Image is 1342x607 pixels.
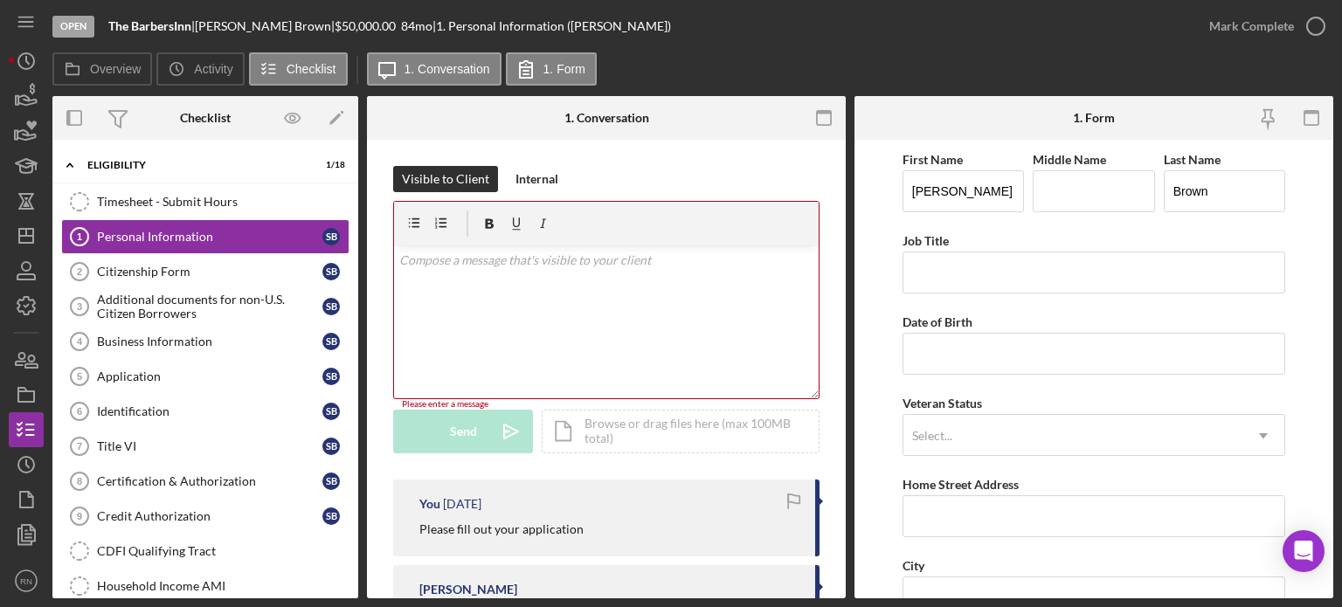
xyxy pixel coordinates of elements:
[97,335,322,348] div: Business Information
[405,62,490,76] label: 1. Conversation
[322,333,340,350] div: S B
[61,219,349,254] a: 1Personal InformationSB
[322,368,340,385] div: S B
[77,406,82,417] tspan: 6
[249,52,348,86] button: Checklist
[515,166,558,192] div: Internal
[97,439,322,453] div: Title VI
[367,52,502,86] button: 1. Conversation
[87,160,301,170] div: Eligibility
[61,429,349,464] a: 7Title VISB
[287,62,336,76] label: Checklist
[1209,9,1294,44] div: Mark Complete
[77,266,82,277] tspan: 2
[322,403,340,420] div: S B
[156,52,244,86] button: Activity
[20,576,32,586] text: RN
[108,19,195,33] div: |
[97,369,322,383] div: Application
[507,166,567,192] button: Internal
[1192,9,1333,44] button: Mark Complete
[61,359,349,394] a: 5ApplicationSB
[322,438,340,455] div: S B
[1283,530,1325,572] div: Open Intercom Messenger
[61,394,349,429] a: 6IdentificationSB
[97,474,322,488] div: Certification & Authorization
[77,476,82,486] tspan: 8
[77,231,82,242] tspan: 1
[61,534,349,569] a: CDFI Qualifying Tract
[61,289,349,324] a: 3Additional documents for non-U.S. Citizen BorrowersSB
[450,410,477,453] div: Send
[77,336,83,347] tspan: 4
[1073,111,1115,125] div: 1. Form
[61,464,349,499] a: 8Certification & AuthorizationSB
[903,477,1019,492] label: Home Street Address
[90,62,141,76] label: Overview
[432,19,671,33] div: | 1. Personal Information ([PERSON_NAME])
[322,472,340,490] div: S B
[97,509,322,523] div: Credit Authorization
[393,410,533,453] button: Send
[180,111,231,125] div: Checklist
[903,314,972,329] label: Date of Birth
[77,441,82,452] tspan: 7
[322,298,340,315] div: S B
[419,520,584,539] p: Please fill out your application
[77,371,82,382] tspan: 5
[97,230,322,244] div: Personal Information
[322,263,340,280] div: S B
[903,558,924,573] label: City
[194,62,232,76] label: Activity
[419,583,517,597] div: [PERSON_NAME]
[393,166,498,192] button: Visible to Client
[61,569,349,604] a: Household Income AMI
[335,19,401,33] div: $50,000.00
[401,19,432,33] div: 84 mo
[52,52,152,86] button: Overview
[97,293,322,321] div: Additional documents for non-U.S. Citizen Borrowers
[322,507,340,525] div: S B
[77,511,82,521] tspan: 9
[61,324,349,359] a: 4Business InformationSB
[9,563,44,598] button: RN
[195,19,335,33] div: [PERSON_NAME] Brown |
[97,265,322,279] div: Citizenship Form
[97,544,349,558] div: CDFI Qualifying Tract
[97,579,349,593] div: Household Income AMI
[314,160,345,170] div: 1 / 18
[61,254,349,289] a: 2Citizenship FormSB
[506,52,597,86] button: 1. Form
[97,404,322,418] div: Identification
[61,499,349,534] a: 9Credit AuthorizationSB
[419,497,440,511] div: You
[77,301,82,312] tspan: 3
[912,429,952,443] div: Select...
[97,195,349,209] div: Timesheet - Submit Hours
[903,152,963,167] label: First Name
[52,16,94,38] div: Open
[402,166,489,192] div: Visible to Client
[903,233,949,248] label: Job Title
[1164,152,1221,167] label: Last Name
[393,399,820,410] div: Please enter a message
[543,62,585,76] label: 1. Form
[564,111,649,125] div: 1. Conversation
[108,18,191,33] b: The BarbersInn
[443,497,481,511] time: 2025-07-28 06:07
[61,184,349,219] a: Timesheet - Submit Hours
[1033,152,1106,167] label: Middle Name
[322,228,340,245] div: S B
